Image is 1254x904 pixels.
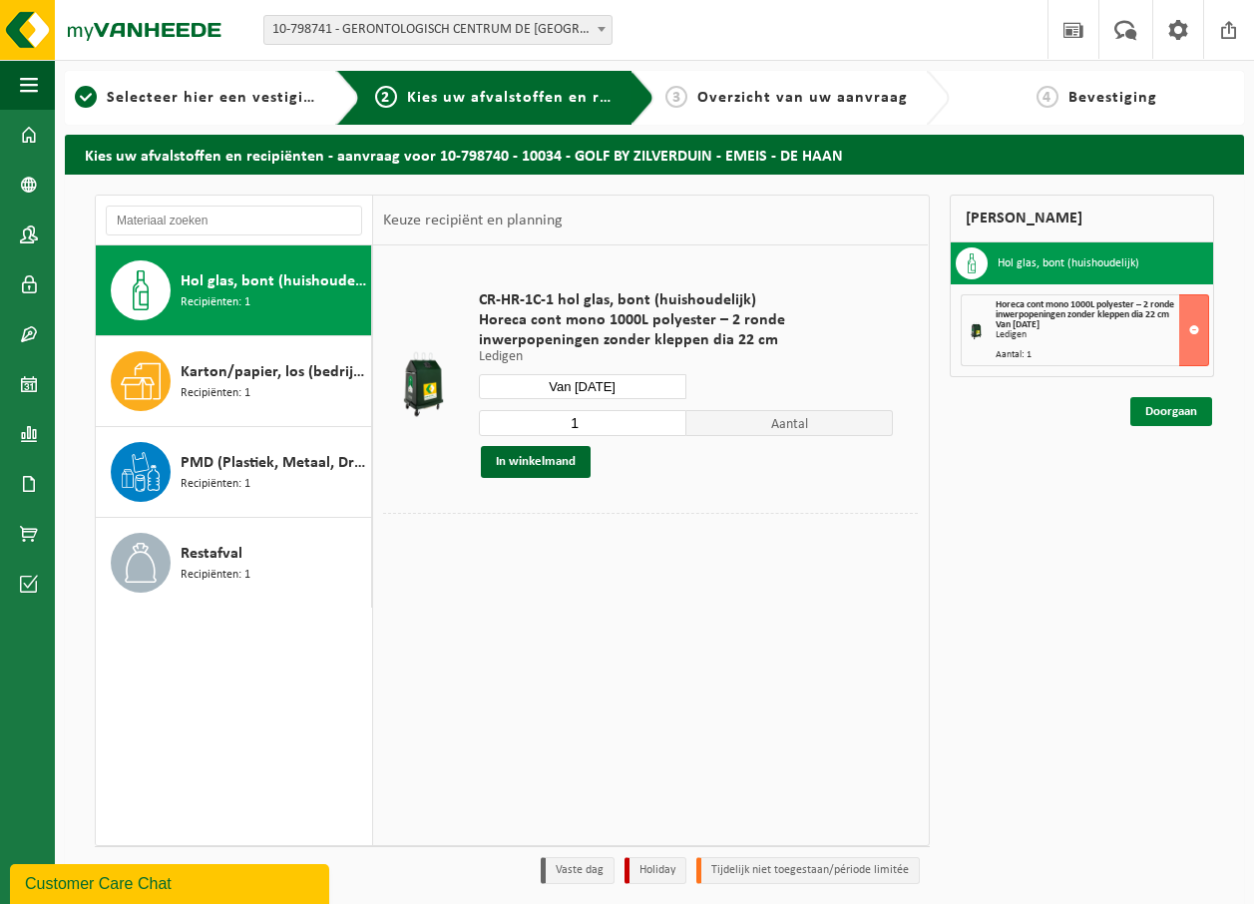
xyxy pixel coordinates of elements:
span: 3 [665,86,687,108]
button: Hol glas, bont (huishoudelijk) Recipiënten: 1 [96,245,372,336]
h2: Kies uw afvalstoffen en recipiënten - aanvraag voor 10-798740 - 10034 - GOLF BY ZILVERDUIN - EMEI... [65,135,1244,174]
span: Bevestiging [1068,90,1157,106]
span: Recipiënten: 1 [181,384,250,403]
span: Overzicht van uw aanvraag [697,90,908,106]
span: Recipiënten: 1 [181,293,250,312]
h3: Hol glas, bont (huishoudelijk) [998,247,1139,279]
input: Materiaal zoeken [106,206,362,235]
span: PMD (Plastiek, Metaal, Drankkartons) (bedrijven) [181,451,366,475]
div: Aantal: 1 [996,350,1208,360]
div: [PERSON_NAME] [950,195,1215,242]
p: Ledigen [479,350,894,364]
span: Restafval [181,542,242,566]
button: Restafval Recipiënten: 1 [96,518,372,608]
strong: Van [DATE] [996,319,1040,330]
iframe: chat widget [10,860,333,904]
span: Horeca cont mono 1000L polyester – 2 ronde inwerpopeningen zonder kleppen dia 22 cm [479,310,894,350]
span: Aantal [686,410,894,436]
li: Tijdelijk niet toegestaan/période limitée [696,857,920,884]
div: Keuze recipiënt en planning [373,196,573,245]
li: Holiday [625,857,686,884]
button: In winkelmand [481,446,591,478]
li: Vaste dag [541,857,615,884]
span: 10-798741 - GERONTOLOGISCH CENTRUM DE HAAN VZW - DROGENBOS [263,15,613,45]
a: 1Selecteer hier een vestiging [75,86,320,110]
button: PMD (Plastiek, Metaal, Drankkartons) (bedrijven) Recipiënten: 1 [96,427,372,518]
span: 10-798741 - GERONTOLOGISCH CENTRUM DE HAAN VZW - DROGENBOS [264,16,612,44]
a: Doorgaan [1130,397,1212,426]
span: Recipiënten: 1 [181,566,250,585]
span: Recipiënten: 1 [181,475,250,494]
span: Hol glas, bont (huishoudelijk) [181,269,366,293]
span: Horeca cont mono 1000L polyester – 2 ronde inwerpopeningen zonder kleppen dia 22 cm [996,299,1174,320]
span: 1 [75,86,97,108]
input: Selecteer datum [479,374,686,399]
div: Ledigen [996,330,1208,340]
span: 2 [375,86,397,108]
span: CR-HR-1C-1 hol glas, bont (huishoudelijk) [479,290,894,310]
span: 4 [1037,86,1058,108]
span: Karton/papier, los (bedrijven) [181,360,366,384]
button: Karton/papier, los (bedrijven) Recipiënten: 1 [96,336,372,427]
span: Selecteer hier een vestiging [107,90,322,106]
span: Kies uw afvalstoffen en recipiënten [407,90,681,106]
